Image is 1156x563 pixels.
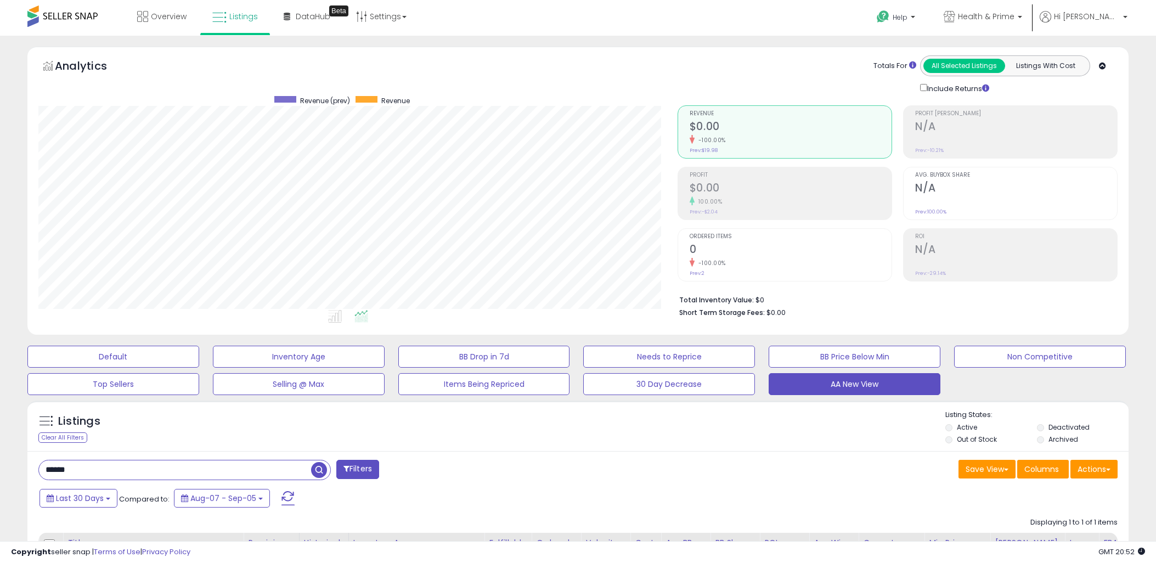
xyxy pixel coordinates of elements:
[174,489,270,508] button: Aug-07 - Sep-05
[229,11,258,22] span: Listings
[957,423,977,432] label: Active
[11,547,51,557] strong: Copyright
[814,537,854,560] div: Avg Win Price
[695,136,726,144] small: -100.00%
[764,537,804,549] div: ROI
[915,172,1117,178] span: Avg. Buybox Share
[915,182,1117,196] h2: N/A
[583,346,755,368] button: Needs to Reprice
[1024,464,1059,475] span: Columns
[868,2,926,36] a: Help
[635,537,656,549] div: Cost
[1005,59,1086,73] button: Listings With Cost
[489,537,527,560] div: Fulfillable Quantity
[353,537,480,549] div: Inventory Age
[248,537,295,549] div: Repricing
[923,59,1005,73] button: All Selected Listings
[381,96,410,105] span: Revenue
[690,147,718,154] small: Prev: $19.98
[690,234,892,240] span: Ordered Items
[690,111,892,117] span: Revenue
[863,537,920,560] div: Current Buybox Price
[94,547,140,557] a: Terms of Use
[876,10,890,24] i: Get Help
[398,346,570,368] button: BB Drop in 7d
[912,82,1002,94] div: Include Returns
[27,346,199,368] button: Default
[398,373,570,395] button: Items Being Repriced
[1098,547,1145,557] span: 2025-10-6 20:52 GMT
[679,295,754,305] b: Total Inventory Value:
[695,198,723,206] small: 100.00%
[1048,435,1078,444] label: Archived
[958,11,1014,22] span: Health & Prime
[190,493,256,504] span: Aug-07 - Sep-05
[690,182,892,196] h2: $0.00
[119,494,170,504] span: Compared to:
[213,346,385,368] button: Inventory Age
[27,373,199,395] button: Top Sellers
[766,307,786,318] span: $0.00
[679,308,765,317] b: Short Term Storage Fees:
[55,58,128,76] h5: Analytics
[945,410,1129,420] p: Listing States:
[1040,11,1127,36] a: Hi [PERSON_NAME]
[329,5,348,16] div: Tooltip anchor
[40,489,117,508] button: Last 30 Days
[679,292,1109,306] li: $0
[915,270,946,277] small: Prev: -29.14%
[929,537,985,549] div: Min Price
[690,270,704,277] small: Prev: 2
[213,373,385,395] button: Selling @ Max
[666,537,706,560] div: Avg BB Share
[873,61,916,71] div: Totals For
[11,547,190,558] div: seller snap | |
[954,346,1126,368] button: Non Competitive
[995,537,1060,549] div: [PERSON_NAME]
[915,243,1117,258] h2: N/A
[583,373,755,395] button: 30 Day Decrease
[915,111,1117,117] span: Profit [PERSON_NAME]
[536,537,576,560] div: Ordered Items
[1048,423,1090,432] label: Deactivated
[151,11,187,22] span: Overview
[695,259,726,267] small: -100.00%
[67,537,239,549] div: Title
[585,537,625,549] div: Velocity
[38,432,87,443] div: Clear All Filters
[1017,460,1069,478] button: Columns
[690,120,892,135] h2: $0.00
[915,120,1117,135] h2: N/A
[1070,460,1118,478] button: Actions
[715,537,755,560] div: BB Share 24h.
[1054,11,1120,22] span: Hi [PERSON_NAME]
[336,460,379,479] button: Filters
[915,147,944,154] small: Prev: -10.21%
[1030,517,1118,528] div: Displaying 1 to 1 of 1 items
[56,493,104,504] span: Last 30 Days
[1069,537,1094,560] div: Inv. value
[958,460,1016,478] button: Save View
[300,96,350,105] span: Revenue (prev)
[296,11,330,22] span: DataHub
[690,172,892,178] span: Profit
[690,243,892,258] h2: 0
[915,209,946,215] small: Prev: 100.00%
[893,13,907,22] span: Help
[690,209,718,215] small: Prev: -$2.04
[769,373,940,395] button: AA New View
[769,346,940,368] button: BB Price Below Min
[58,414,100,429] h5: Listings
[957,435,997,444] label: Out of Stock
[915,234,1117,240] span: ROI
[142,547,190,557] a: Privacy Policy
